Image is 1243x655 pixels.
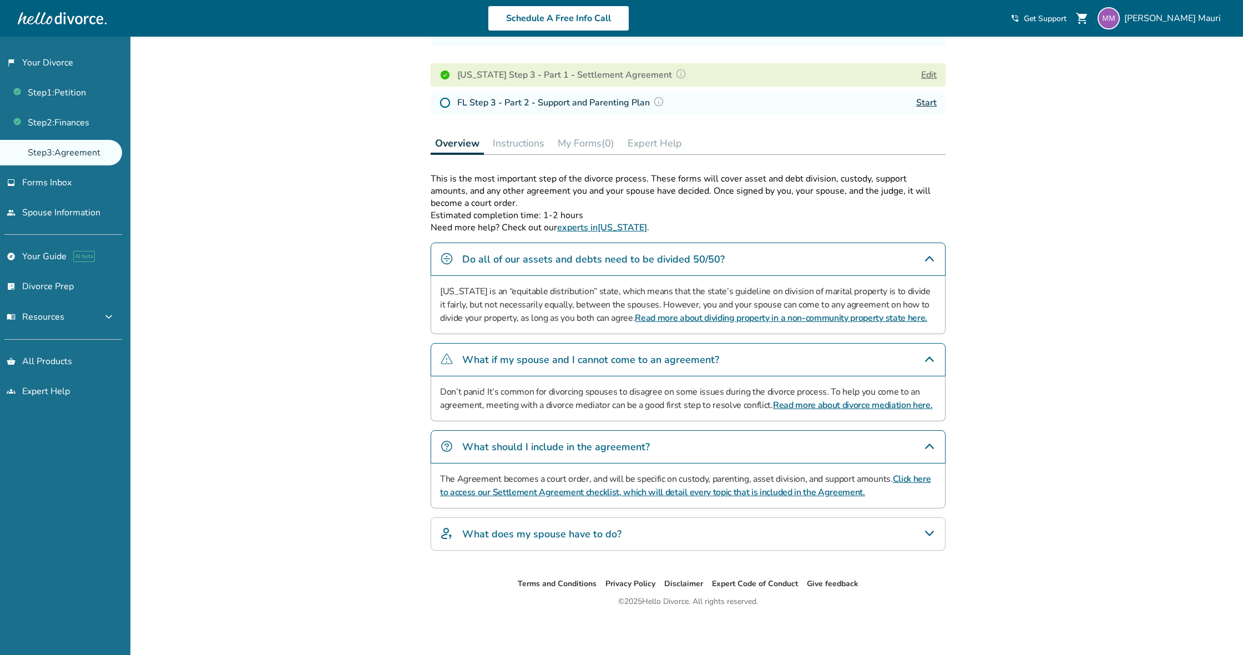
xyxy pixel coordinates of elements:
[1010,13,1067,24] a: phone_in_talkGet Support
[462,252,725,266] h4: Do all of our assets and debts need to be divided 50/50?
[1124,12,1225,24] span: [PERSON_NAME] Mauri
[773,399,933,411] a: Read more about divorce mediation here.
[488,132,549,154] button: Instructions
[7,208,16,217] span: people
[462,352,719,367] h4: What if my spouse and I cannot come to an agreement?
[7,387,16,396] span: groups
[1075,12,1089,25] span: shopping_cart
[635,312,927,324] a: Read more about dividing property in a non-community property state here.
[22,177,72,189] span: Forms Inbox
[916,97,937,109] a: Start
[431,209,946,221] p: Estimated completion time: 1-2 hours
[431,132,484,155] button: Overview
[1010,14,1019,23] span: phone_in_talk
[7,178,16,187] span: inbox
[462,527,621,541] h4: What does my spouse have to do?
[431,430,946,463] div: What should I include in the agreement?
[457,95,668,110] h4: FL Step 3 - Part 2 - Support and Parenting Plan
[712,578,798,589] a: Expert Code of Conduct
[440,473,931,498] a: Click here to access our Settlement Agreement checklist, which will detail every topic that is in...
[675,68,686,79] img: Question Mark
[623,132,686,154] button: Expert Help
[431,343,946,376] div: What if my spouse and I cannot come to an agreement?
[73,251,95,262] span: AI beta
[653,96,664,107] img: Question Mark
[431,517,946,551] div: What does my spouse have to do?
[553,132,619,154] button: My Forms(0)
[605,578,655,589] a: Privacy Policy
[557,221,647,234] a: experts in[US_STATE]
[439,69,451,80] img: Completed
[618,595,758,608] div: © 2025 Hello Divorce. All rights reserved.
[440,285,936,325] p: [US_STATE] is an “equitable distribution” state, which means that the state’s guideline on divisi...
[7,313,16,321] span: menu_book
[439,97,451,108] img: Not Started
[440,385,936,412] p: Don’t panic! It’s common for divorcing spouses to disagree on some issues during the divorce proc...
[921,68,937,82] button: Edit
[440,440,453,453] img: What should I include in the agreement?
[1188,602,1243,655] iframe: Chat Widget
[518,578,597,589] a: Terms and Conditions
[431,173,946,209] p: This is the most important step of the divorce process. These forms will cover asset and debt div...
[431,243,946,276] div: Do all of our assets and debts need to be divided 50/50?
[102,310,115,324] span: expand_more
[807,577,858,591] li: Give feedback
[440,252,453,265] img: Do all of our assets and debts need to be divided 50/50?
[488,6,629,31] a: Schedule A Free Info Call
[7,282,16,291] span: list_alt_check
[440,352,453,366] img: What if my spouse and I cannot come to an agreement?
[1024,13,1067,24] span: Get Support
[462,440,650,454] h4: What should I include in the agreement?
[457,68,690,82] h4: [US_STATE] Step 3 - Part 1 - Settlement Agreement
[7,58,16,67] span: flag_2
[7,311,64,323] span: Resources
[440,527,453,540] img: What does my spouse have to do?
[1098,7,1120,29] img: michelle.dowd@outlook.com
[440,472,936,499] p: The Agreement becomes a court order, and will be specific on custody, parenting, asset division, ...
[664,577,703,591] li: Disclaimer
[7,252,16,261] span: explore
[7,357,16,366] span: shopping_basket
[431,221,946,234] p: Need more help? Check out our .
